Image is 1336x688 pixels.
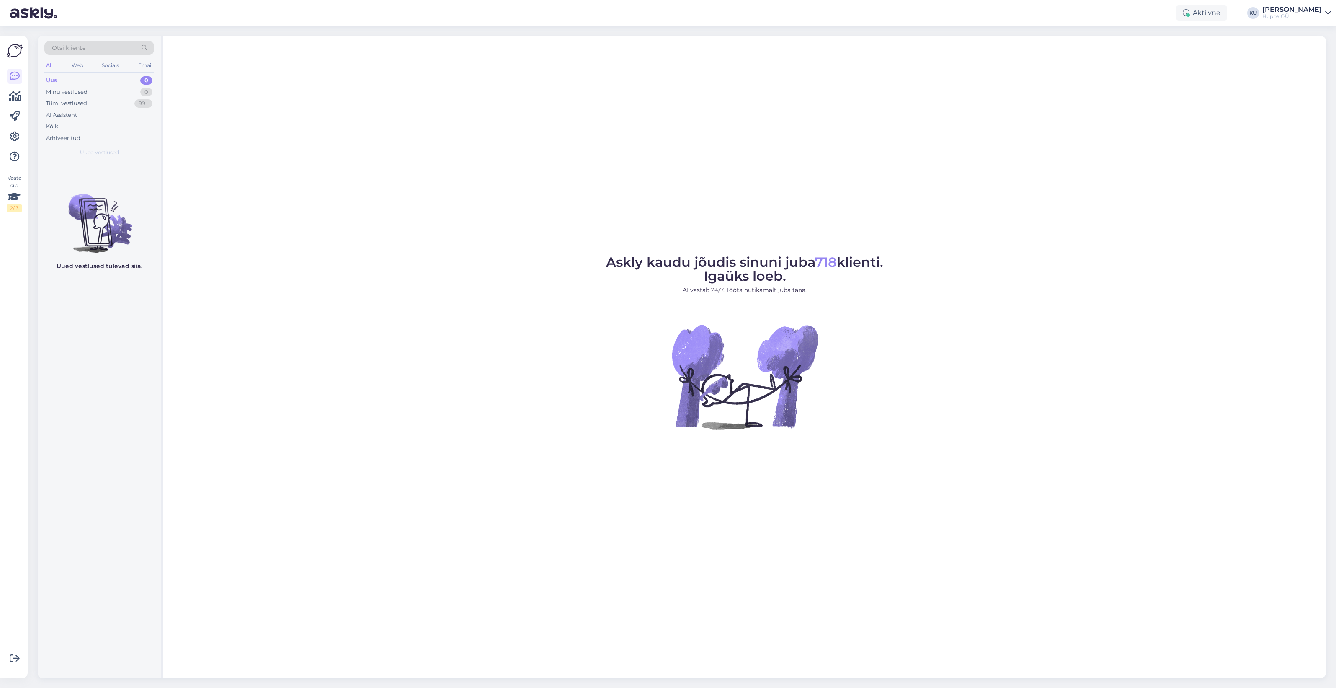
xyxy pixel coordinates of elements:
[57,262,142,271] p: Uued vestlused tulevad siia.
[1262,6,1322,13] div: [PERSON_NAME]
[46,122,58,131] div: Kõik
[669,301,820,452] img: No Chat active
[52,44,85,52] span: Otsi kliente
[46,99,87,108] div: Tiimi vestlused
[100,60,121,71] div: Socials
[134,99,152,108] div: 99+
[38,179,161,254] img: No chats
[7,174,22,212] div: Vaata siia
[46,111,77,119] div: AI Assistent
[7,204,22,212] div: 2 / 3
[1262,6,1331,20] a: [PERSON_NAME]Huppa OÜ
[606,286,883,295] p: AI vastab 24/7. Tööta nutikamalt juba täna.
[7,43,23,59] img: Askly Logo
[44,60,54,71] div: All
[80,149,119,156] span: Uued vestlused
[140,88,152,96] div: 0
[137,60,154,71] div: Email
[1262,13,1322,20] div: Huppa OÜ
[46,88,88,96] div: Minu vestlused
[606,254,883,284] span: Askly kaudu jõudis sinuni juba klienti. Igaüks loeb.
[815,254,837,270] span: 718
[140,76,152,85] div: 0
[46,76,57,85] div: Uus
[70,60,85,71] div: Web
[1247,7,1259,19] div: KU
[46,134,80,142] div: Arhiveeritud
[1176,5,1227,21] div: Aktiivne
